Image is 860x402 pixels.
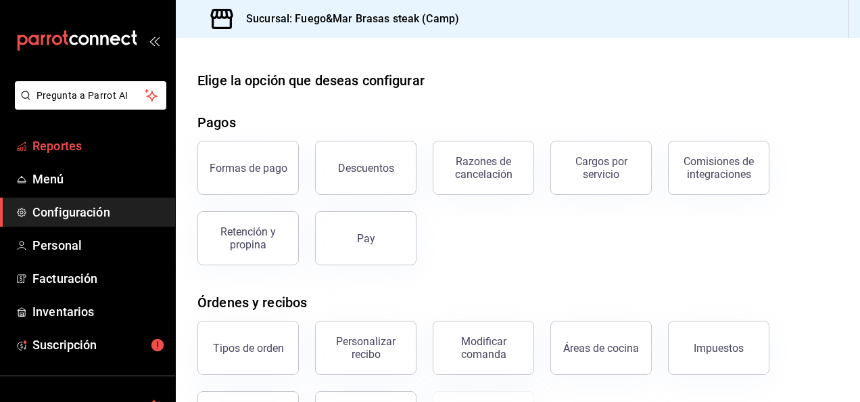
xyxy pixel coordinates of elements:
[32,269,164,288] span: Facturación
[197,211,299,265] button: Retención y propina
[324,335,408,361] div: Personalizar recibo
[668,141,769,195] button: Comisiones de integraciones
[197,321,299,375] button: Tipos de orden
[668,321,769,375] button: Impuestos
[197,112,236,133] div: Pagos
[32,203,164,221] span: Configuración
[677,155,761,181] div: Comisiones de integraciones
[563,342,639,355] div: Áreas de cocina
[32,170,164,188] span: Menú
[32,336,164,354] span: Suscripción
[197,70,425,91] div: Elige la opción que deseas configurar
[550,141,652,195] button: Cargos por servicio
[15,81,166,110] button: Pregunta a Parrot AI
[197,292,307,313] div: Órdenes y recibos
[433,321,534,375] button: Modificar comanda
[206,225,290,251] div: Retención y propina
[213,342,284,355] div: Tipos de orden
[9,98,166,112] a: Pregunta a Parrot AI
[37,89,145,103] span: Pregunta a Parrot AI
[315,211,416,265] button: Pay
[441,155,525,181] div: Razones de cancelación
[197,141,299,195] button: Formas de pago
[210,162,287,175] div: Formas de pago
[32,137,164,155] span: Reportes
[235,11,459,27] h3: Sucursal: Fuego&Mar Brasas steak (Camp)
[315,321,416,375] button: Personalizar recibo
[32,236,164,254] span: Personal
[315,141,416,195] button: Descuentos
[32,303,164,321] span: Inventarios
[694,342,744,355] div: Impuestos
[357,232,375,245] div: Pay
[559,155,643,181] div: Cargos por servicio
[149,35,160,46] button: open_drawer_menu
[550,321,652,375] button: Áreas de cocina
[441,335,525,361] div: Modificar comanda
[433,141,534,195] button: Razones de cancelación
[338,162,394,175] div: Descuentos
